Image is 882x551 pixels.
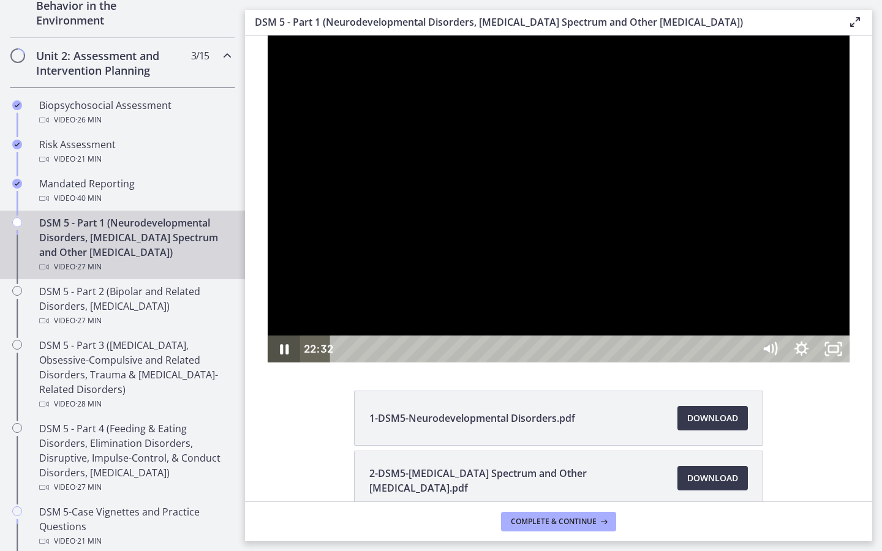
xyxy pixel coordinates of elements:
[39,176,230,206] div: Mandated Reporting
[75,260,102,274] span: · 27 min
[39,113,230,127] div: Video
[39,152,230,167] div: Video
[39,191,230,206] div: Video
[12,140,22,149] i: Completed
[39,504,230,549] div: DSM 5-Case Vignettes and Practice Questions
[501,512,616,531] button: Complete & continue
[509,300,541,327] button: Mute
[12,100,22,110] i: Completed
[191,48,209,63] span: 3 / 15
[511,517,597,527] span: Complete & continue
[541,300,573,327] button: Show settings menu
[75,313,102,328] span: · 27 min
[75,534,102,549] span: · 21 min
[75,480,102,495] span: · 27 min
[573,300,605,327] button: Unfullscreen
[245,36,872,362] iframe: Video Lesson
[75,397,102,411] span: · 28 min
[39,480,230,495] div: Video
[39,98,230,127] div: Biopsychosocial Assessment
[12,179,22,189] i: Completed
[677,406,748,430] a: Download
[39,284,230,328] div: DSM 5 - Part 2 (Bipolar and Related Disorders, [MEDICAL_DATA])
[75,113,102,127] span: · 26 min
[39,137,230,167] div: Risk Assessment
[39,397,230,411] div: Video
[36,48,186,78] h2: Unit 2: Assessment and Intervention Planning
[39,313,230,328] div: Video
[369,466,663,495] span: 2-DSM5-[MEDICAL_DATA] Spectrum and Other [MEDICAL_DATA].pdf
[75,152,102,167] span: · 21 min
[369,411,575,425] span: 1-DSM5-Neurodevelopmental Disorders.pdf
[39,421,230,495] div: DSM 5 - Part 4 (Feeding & Eating Disorders, Elimination Disorders, Disruptive, Impulse-Control, &...
[75,191,102,206] span: · 40 min
[687,411,738,425] span: Download
[687,471,738,485] span: Download
[39,338,230,411] div: DSM 5 - Part 3 ([MEDICAL_DATA], Obsessive-Compulsive and Related Disorders, Trauma & [MEDICAL_DAT...
[677,466,748,490] a: Download
[39,534,230,549] div: Video
[39,260,230,274] div: Video
[255,15,828,29] h3: DSM 5 - Part 1 (Neurodevelopmental Disorders, [MEDICAL_DATA] Spectrum and Other [MEDICAL_DATA])
[39,216,230,274] div: DSM 5 - Part 1 (Neurodevelopmental Disorders, [MEDICAL_DATA] Spectrum and Other [MEDICAL_DATA])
